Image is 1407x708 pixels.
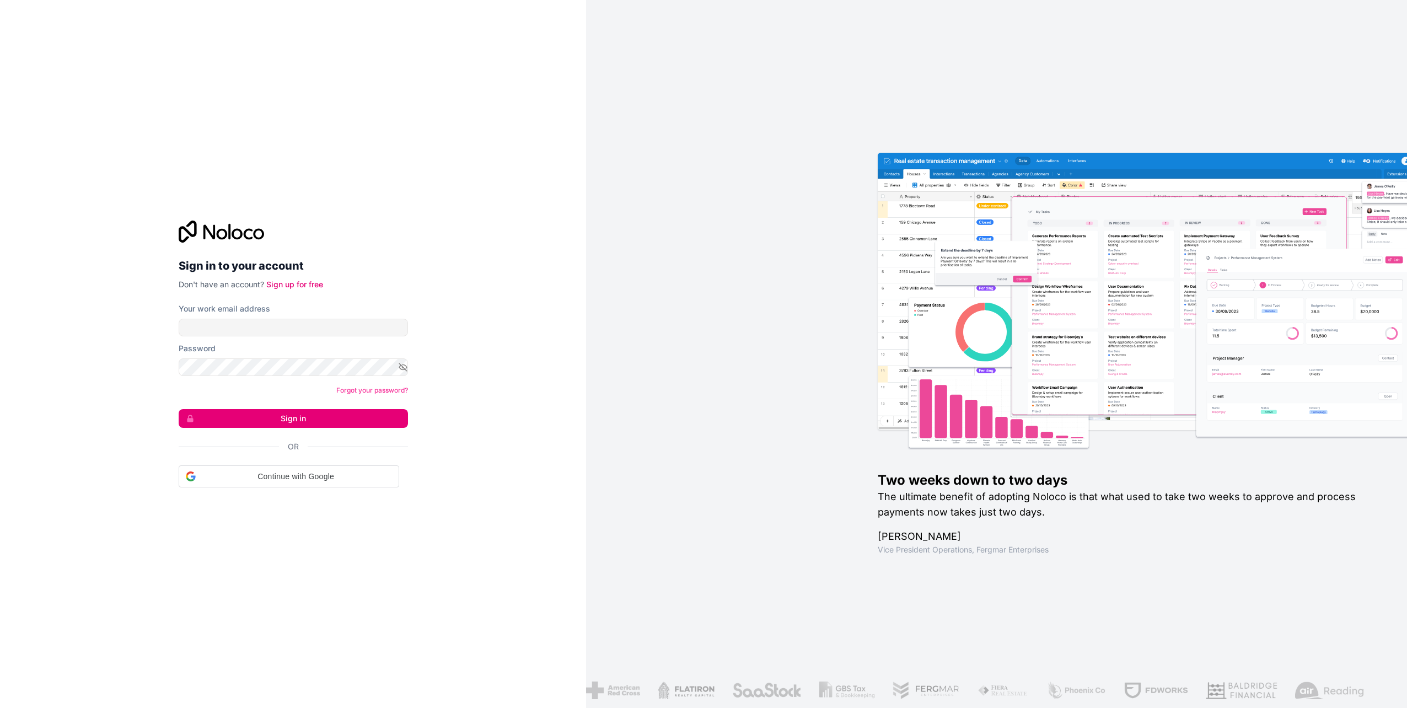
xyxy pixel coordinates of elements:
label: Your work email address [179,303,270,314]
span: Continue with Google [200,471,392,482]
img: /assets/airreading-FwAmRzSr.png [1283,682,1352,699]
a: Forgot your password? [336,386,408,394]
span: Or [288,441,299,452]
label: Password [179,343,216,354]
button: Sign in [179,409,408,428]
img: /assets/saastock-C6Zbiodz.png [720,682,790,699]
img: /assets/phoenix-BREaitsQ.png [1035,682,1094,699]
img: /assets/fdworks-Bi04fVtw.png [1111,682,1176,699]
h1: Vice President Operations , Fergmar Enterprises [878,544,1372,555]
img: /assets/fergmar-CudnrXN5.png [880,682,948,699]
h1: Two weeks down to two days [878,471,1372,489]
img: /assets/flatiron-C8eUkumj.png [646,682,703,699]
img: /assets/baldridge-DxmPIwAm.png [1194,682,1265,699]
h2: The ultimate benefit of adopting Noloco is that what used to take two weeks to approve and proces... [878,489,1372,520]
a: Sign up for free [266,280,323,289]
h1: [PERSON_NAME] [878,529,1372,544]
h2: Sign in to your account [179,256,408,276]
input: Password [179,358,408,376]
div: Continue with Google [179,465,399,487]
img: /assets/gbstax-C-GtDUiK.png [807,682,863,699]
img: /assets/american-red-cross-BAupjrZR.png [574,682,628,699]
img: /assets/fiera-fwj2N5v4.png [965,682,1017,699]
input: Email address [179,319,408,336]
span: Don't have an account? [179,280,264,289]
